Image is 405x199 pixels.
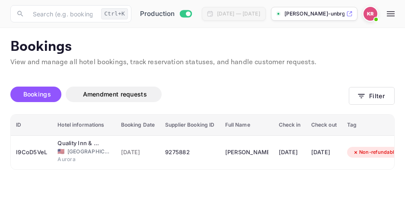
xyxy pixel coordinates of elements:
span: [DATE] [121,148,155,157]
div: account-settings tabs [10,87,349,102]
th: Hotel informations [52,115,115,136]
span: Amendment requests [83,90,147,98]
span: Bookings [23,90,51,98]
div: 9275882 [165,146,214,159]
div: [DATE] [311,146,337,159]
th: Check out [306,115,342,136]
th: Full Name [220,115,274,136]
p: Bookings [10,38,395,56]
button: Filter [349,87,395,105]
span: [GEOGRAPHIC_DATA] [67,148,111,155]
div: [DATE] [279,146,301,159]
div: Javier Magallon [225,146,268,159]
input: Search (e.g. bookings, documentation) [28,5,98,22]
div: Switch to Sandbox mode [137,9,195,19]
div: I9CoD5VeL [16,146,47,159]
p: View and manage all hotel bookings, track reservation statuses, and handle customer requests. [10,57,395,68]
div: Ctrl+K [101,8,128,19]
span: Aurora [57,155,101,163]
div: Non-refundable [347,147,403,158]
span: United States of America [57,149,64,154]
img: Kobus Roux [364,7,377,21]
th: Check in [274,115,306,136]
th: ID [11,115,52,136]
div: [DATE] — [DATE] [217,10,260,18]
span: Production [140,9,175,19]
p: [PERSON_NAME]-unbrg.[PERSON_NAME]... [284,10,344,18]
th: Booking Date [116,115,160,136]
div: Quality Inn & Suites Denver Airport - Gateway Park [57,139,101,148]
th: Supplier Booking ID [160,115,220,136]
